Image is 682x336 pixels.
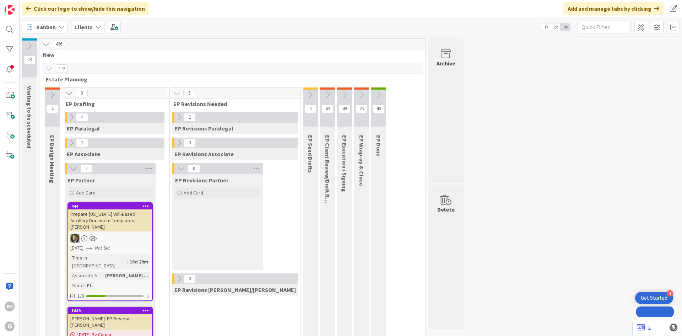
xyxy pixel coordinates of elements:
[307,135,314,173] span: EP Send Drafts
[68,209,152,231] div: Prepare [US_STATE] Will-Based Ancillary Document Templates [PERSON_NAME]
[437,59,455,68] div: Archive
[36,23,56,31] span: Kanban
[128,258,150,266] div: 16d 29m
[5,5,15,15] img: Visit kanbanzone.com
[70,272,102,279] div: Associate Assigned
[53,40,65,48] span: 436
[103,272,150,279] div: [PERSON_NAME] ...
[321,105,334,113] span: 40
[74,23,93,31] b: Clients
[174,150,234,158] span: EP Revisions Associate
[174,125,233,132] span: EP Revisions Paralegal
[373,105,385,113] span: 40
[76,190,99,196] span: Add Card...
[49,135,56,183] span: EP Design Meeting
[561,23,570,31] span: 3x
[95,245,110,251] i: Not Set
[174,286,296,293] span: EP Revisions Brad/Jonas
[71,308,152,313] div: 1649
[71,204,152,209] div: 444
[341,135,348,192] span: EP Execution / Signing
[22,2,149,15] div: Click our logo to show/hide this navigation
[26,86,33,148] span: Waiting to be scheduled
[56,64,68,73] span: 172
[76,89,88,97] span: 9
[667,290,673,297] div: 4
[70,282,84,289] div: State
[324,135,331,235] span: EP Client Review/Draft Review Meeting
[76,139,88,147] span: 2
[70,254,127,270] div: Time in [GEOGRAPHIC_DATA]
[77,292,84,300] span: 1/3
[358,135,365,186] span: EP Wrap-up & Close
[67,202,153,301] a: 444Prepare [US_STATE] Will-Based Ancillary Document Templates [PERSON_NAME]CG[DATE]Not SetTime in...
[635,292,673,304] div: Open Get Started checklist, remaining modules: 4
[68,314,152,330] div: [PERSON_NAME]: EP Review [PERSON_NAME]
[551,23,561,31] span: 2x
[5,321,15,331] div: G
[67,125,100,132] span: EP Paralegal
[68,308,152,314] div: 1649
[80,164,92,173] span: 2
[85,282,94,289] div: FL
[46,105,58,113] span: 4
[183,89,195,97] span: 5
[5,302,15,311] div: RC
[43,51,417,58] span: New
[102,272,103,279] span: :
[70,244,83,252] span: [DATE]
[304,105,316,113] span: 0
[563,2,664,15] div: Add and manage tabs by clicking
[175,177,228,184] span: EP Revisions Partner
[68,203,152,209] div: 444
[46,76,414,83] span: Estate Planning
[339,105,351,113] span: 49
[84,282,85,289] span: :
[437,205,455,214] div: Delete
[68,308,152,330] div: 1649[PERSON_NAME]: EP Review [PERSON_NAME]
[184,139,196,147] span: 3
[637,323,651,332] a: 2
[184,190,206,196] span: Add Card...
[641,294,667,302] div: Get Started
[127,258,128,266] span: :
[66,100,158,107] span: EP Drafting
[67,150,100,158] span: EP Associate
[173,100,292,107] span: EP Revisions Needed
[184,274,196,283] span: 0
[541,23,551,31] span: 1x
[70,234,80,243] img: CG
[23,55,36,64] span: 23
[375,135,382,156] span: EP Done
[578,21,631,33] input: Quick Filter...
[68,234,152,243] div: CG
[188,164,200,173] span: 0
[67,177,95,184] span: EP Partner
[76,113,88,122] span: 4
[184,113,196,122] span: 2
[68,203,152,231] div: 444Prepare [US_STATE] Will-Based Ancillary Document Templates [PERSON_NAME]
[356,105,368,113] span: 25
